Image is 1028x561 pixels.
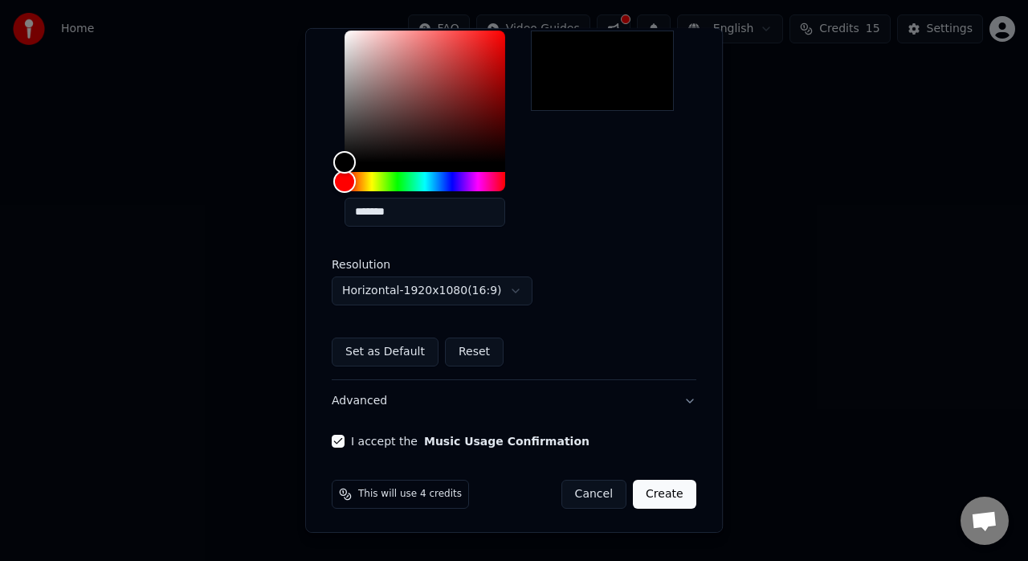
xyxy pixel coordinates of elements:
div: Color [345,31,505,162]
button: Cancel [561,480,626,509]
button: Advanced [332,380,696,422]
span: This will use 4 credits [358,488,462,501]
button: Create [633,480,696,509]
label: I accept the [351,436,589,447]
label: Resolution [332,259,492,270]
button: Set as Default [332,338,439,366]
button: I accept the [424,436,589,447]
div: Hue [345,172,505,191]
button: Reset [445,338,504,366]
